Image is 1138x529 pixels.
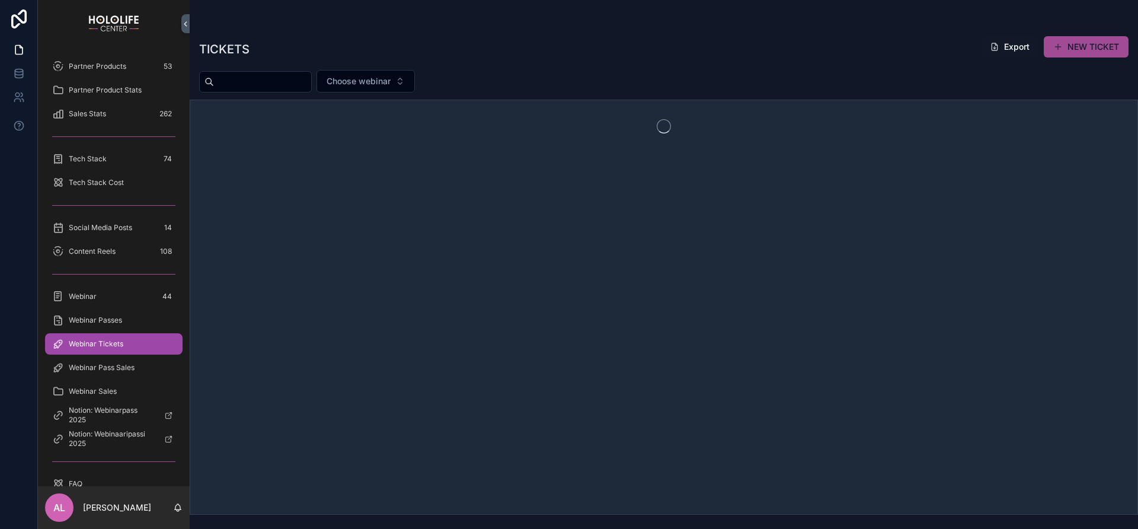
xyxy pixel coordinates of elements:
span: FAQ [69,479,82,489]
a: Tech Stack Cost [45,172,183,193]
span: Tech Stack [69,154,107,164]
img: App logo [88,14,139,33]
span: Choose webinar [327,75,391,87]
span: Social Media Posts [69,223,132,232]
div: 53 [160,59,175,74]
div: 108 [156,244,175,259]
span: Webinar [69,292,97,301]
span: Partner Products [69,62,126,71]
a: Webinar Tickets [45,333,183,355]
span: Content Reels [69,247,116,256]
p: [PERSON_NAME] [83,502,151,514]
a: Social Media Posts14 [45,217,183,238]
span: Partner Product Stats [69,85,142,95]
div: 262 [156,107,175,121]
a: Tech Stack74 [45,148,183,170]
span: Notion: Webinarpass 2025 [69,406,155,425]
div: 74 [160,152,175,166]
a: Notion: Webinaaripassi 2025 [45,428,183,450]
div: 44 [159,289,175,304]
span: Webinar Sales [69,387,117,396]
span: Tech Stack Cost [69,178,124,187]
a: Webinar Passes [45,310,183,331]
h1: TICKETS [199,41,250,58]
span: AL [53,501,65,515]
a: Webinar Pass Sales [45,357,183,378]
a: Partner Products53 [45,56,183,77]
a: Webinar Sales [45,381,183,402]
a: Notion: Webinarpass 2025 [45,404,183,426]
div: scrollable content [38,47,190,486]
a: Partner Product Stats [45,79,183,101]
a: Content Reels108 [45,241,183,262]
button: Export [980,36,1039,58]
span: Webinar Tickets [69,339,123,349]
span: Webinar Passes [69,316,122,325]
span: Sales Stats [69,109,106,119]
button: Select Button [317,70,415,93]
span: Webinar Pass Sales [69,363,135,372]
a: FAQ [45,473,183,495]
a: Sales Stats262 [45,103,183,125]
div: 14 [161,221,175,235]
span: Notion: Webinaaripassi 2025 [69,429,155,448]
button: NEW TICKET [1044,36,1129,58]
a: Webinar44 [45,286,183,307]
